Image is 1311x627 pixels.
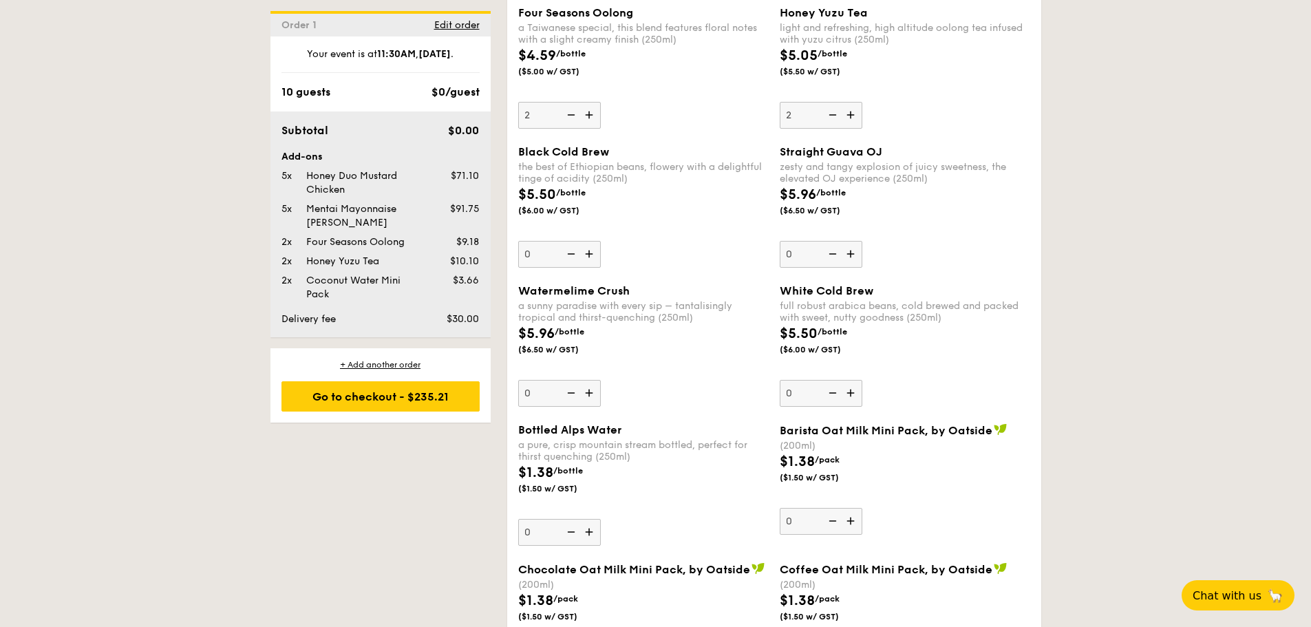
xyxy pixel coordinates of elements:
[780,454,815,470] span: $1.38
[276,274,301,288] div: 2x
[559,519,580,545] img: icon-reduce.1d2dbef1.svg
[580,241,601,267] img: icon-add.58712e84.svg
[780,187,816,203] span: $5.96
[301,274,426,301] div: Coconut Water Mini Pack
[780,6,868,19] span: Honey Yuzu Tea
[276,235,301,249] div: 2x
[453,275,479,286] span: $3.66
[780,22,1030,45] div: light and refreshing, high altitude oolong tea infused with yuzu citrus (250ml)
[518,187,556,203] span: $5.50
[780,102,862,129] input: Honey Yuzu Tealight and refreshing, high altitude oolong tea infused with yuzu citrus (250ml)$5.0...
[518,344,612,355] span: ($6.50 w/ GST)
[580,102,601,128] img: icon-add.58712e84.svg
[815,594,840,604] span: /pack
[301,169,426,197] div: Honey Duo Mustard Chicken
[994,423,1008,436] img: icon-vegan.f8ff3823.svg
[821,380,842,406] img: icon-reduce.1d2dbef1.svg
[281,47,480,73] div: Your event is at , .
[518,284,630,297] span: Watermelime Crush
[780,508,862,535] input: Barista Oat Milk Mini Pack, by Oatside(200ml)$1.38/pack($1.50 w/ GST)
[780,47,818,64] span: $5.05
[518,241,601,268] input: Black Cold Brewthe best of Ethiopian beans, flowery with a delightful tinge of acidity (250ml)$5....
[780,344,873,355] span: ($6.00 w/ GST)
[780,424,992,437] span: Barista Oat Milk Mini Pack, by Oatside
[518,380,601,407] input: Watermelime Crusha sunny paradise with every sip – tantalisingly tropical and thirst-quenching (2...
[818,49,847,59] span: /bottle
[780,380,862,407] input: White Cold Brewfull robust arabica beans, cold brewed and packed with sweet, nutty goodness (250m...
[518,205,612,216] span: ($6.00 w/ GST)
[518,423,622,436] span: Bottled Alps Water
[553,466,583,476] span: /bottle
[276,169,301,183] div: 5x
[518,300,769,323] div: a sunny paradise with every sip – tantalisingly tropical and thirst-quenching (250ml)
[752,562,765,575] img: icon-vegan.f8ff3823.svg
[450,203,479,215] span: $91.75
[559,241,580,267] img: icon-reduce.1d2dbef1.svg
[780,66,873,77] span: ($5.50 w/ GST)
[281,313,336,325] span: Delivery fee
[556,49,586,59] span: /bottle
[780,284,873,297] span: White Cold Brew
[518,6,633,19] span: Four Seasons Oolong
[1267,588,1283,604] span: 🦙
[301,255,426,268] div: Honey Yuzu Tea
[518,563,750,576] span: Chocolate Oat Milk Mini Pack, by Oatside
[281,359,480,370] div: + Add another order
[780,241,862,268] input: Straight Guava OJzesty and tangy explosion of juicy sweetness, the elevated OJ experience (250ml)...
[518,161,769,184] div: the best of Ethiopian beans, flowery with a delightful tinge of acidity (250ml)
[780,145,882,158] span: Straight Guava OJ
[780,472,873,483] span: ($1.50 w/ GST)
[780,300,1030,323] div: full robust arabica beans, cold brewed and packed with sweet, nutty goodness (250ml)
[780,161,1030,184] div: zesty and tangy explosion of juicy sweetness, the elevated OJ experience (250ml)
[281,381,480,412] div: Go to checkout - $235.21
[431,84,480,100] div: $0/guest
[555,327,584,337] span: /bottle
[276,255,301,268] div: 2x
[518,326,555,342] span: $5.96
[518,47,556,64] span: $4.59
[518,579,769,591] div: (200ml)
[281,84,330,100] div: 10 guests
[518,439,769,463] div: a pure, crisp mountain stream bottled, perfect for thirst quenching (250ml)
[994,562,1008,575] img: icon-vegan.f8ff3823.svg
[418,48,451,60] strong: [DATE]
[448,124,479,137] span: $0.00
[447,313,479,325] span: $30.00
[580,380,601,406] img: icon-add.58712e84.svg
[780,326,818,342] span: $5.50
[518,22,769,45] div: a Taiwanese special, this blend features floral notes with a slight creamy finish (250ml)
[580,519,601,545] img: icon-add.58712e84.svg
[842,508,862,534] img: icon-add.58712e84.svg
[1182,580,1294,610] button: Chat with us🦙
[816,188,846,198] span: /bottle
[780,579,1030,591] div: (200ml)
[842,241,862,267] img: icon-add.58712e84.svg
[281,150,480,164] div: Add-ons
[518,519,601,546] input: Bottled Alps Watera pure, crisp mountain stream bottled, perfect for thirst quenching (250ml)$1.3...
[780,440,1030,451] div: (200ml)
[518,465,553,481] span: $1.38
[780,593,815,609] span: $1.38
[1193,589,1261,602] span: Chat with us
[556,188,586,198] span: /bottle
[815,455,840,465] span: /pack
[518,102,601,129] input: Four Seasons Oolonga Taiwanese special, this blend features floral notes with a slight creamy fin...
[821,508,842,534] img: icon-reduce.1d2dbef1.svg
[842,380,862,406] img: icon-add.58712e84.svg
[842,102,862,128] img: icon-add.58712e84.svg
[780,205,873,216] span: ($6.50 w/ GST)
[518,145,609,158] span: Black Cold Brew
[276,202,301,216] div: 5x
[821,102,842,128] img: icon-reduce.1d2dbef1.svg
[456,236,479,248] span: $9.18
[780,611,873,622] span: ($1.50 w/ GST)
[377,48,416,60] strong: 11:30AM
[434,19,480,31] span: Edit order
[553,594,578,604] span: /pack
[821,241,842,267] img: icon-reduce.1d2dbef1.svg
[301,235,426,249] div: Four Seasons Oolong
[818,327,847,337] span: /bottle
[450,255,479,267] span: $10.10
[518,483,612,494] span: ($1.50 w/ GST)
[559,102,580,128] img: icon-reduce.1d2dbef1.svg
